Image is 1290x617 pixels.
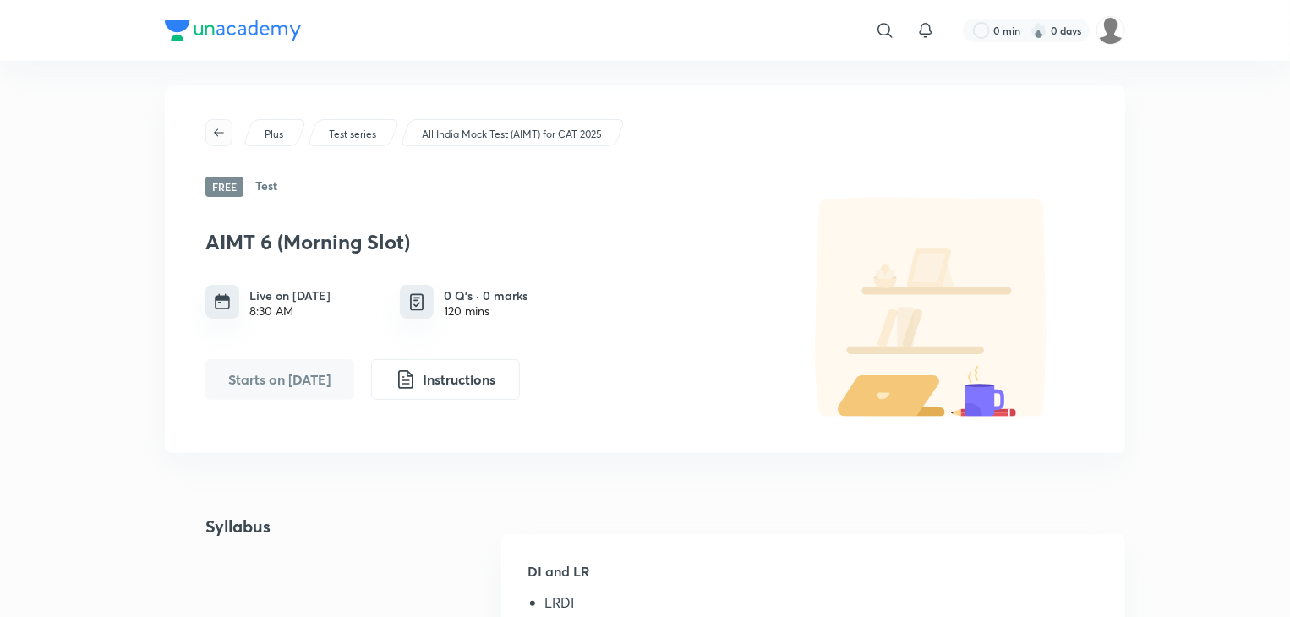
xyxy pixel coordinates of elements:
h6: Test [255,177,277,197]
p: All India Mock Test (AIMT) for CAT 2025 [422,127,602,142]
span: Free [205,177,243,197]
img: quiz info [407,292,428,313]
img: timing [214,293,231,310]
h5: DI and LR [528,561,1098,595]
button: Starts on Sep 14 [205,359,354,400]
div: 120 mins [444,304,527,318]
img: Subhonil Ghosal [1096,16,1125,45]
p: Test series [329,127,376,142]
li: LRDI [545,595,1098,617]
img: default [780,197,1085,417]
p: Plus [265,127,283,142]
img: streak [1030,22,1047,39]
div: 8:30 AM [249,304,331,318]
a: Plus [262,127,287,142]
a: All India Mock Test (AIMT) for CAT 2025 [419,127,605,142]
h3: AIMT 6 (Morning Slot) [205,230,772,254]
img: Company Logo [165,20,301,41]
button: Instructions [371,359,520,400]
h6: Live on [DATE] [249,287,331,304]
img: instruction [396,369,416,390]
h6: 0 Q’s · 0 marks [444,287,527,304]
a: Test series [326,127,380,142]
